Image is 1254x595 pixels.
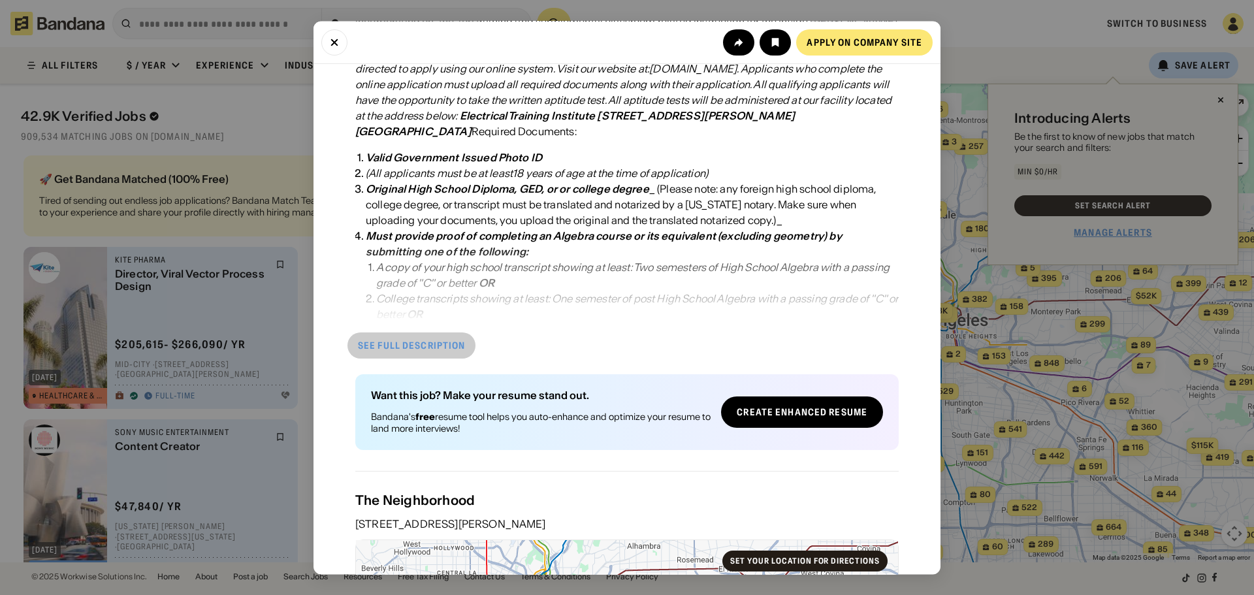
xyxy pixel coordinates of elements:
em: Original High School Diploma, GED, or or college degree [366,183,649,196]
div: The Neighborhood [355,493,899,509]
div: Apply on company site [807,37,922,46]
em: OR [407,308,423,321]
b: free [415,411,435,423]
a: Apply on company site [796,29,933,55]
div: Set your location for directions [730,558,880,566]
em: A copy of your high school transcript showing at least: Two semesters of High School Algebra with... [376,261,890,290]
div: [STREET_ADDRESS][PERSON_NAME] [355,519,899,530]
div: Bandana's resume tool helps you auto-enhance and optimize your resume to land more interviews! [371,411,711,435]
div: Want this job? Make your resume stand out. [371,391,711,401]
em: College transcripts showing at least: One semester of post High School Algebra with a passing gra... [376,293,898,321]
button: Close [321,29,347,55]
em: Electrical Training Institute [460,110,596,123]
em: All Applicants are directed to apply using our online system. Visit our website at: . Applicants ... [355,47,894,123]
a: Set your location for directions [722,551,888,572]
em: [GEOGRAPHIC_DATA] [355,125,472,138]
em: OR [479,277,494,290]
div: See full description [358,342,465,351]
div: Create Enhanced Resume [737,408,867,417]
a: [DOMAIN_NAME] [649,63,737,76]
div: _ (Please note: any foreign high school diploma, college degree, or transcript must be translated... [366,182,899,229]
em: Must provide proof of completing an Algebra course or its equivalent (excluding geometry) by subm... [366,230,842,259]
em: (All applicants must be at least18 years of age at the time of application) [366,167,708,180]
em: Valid Government Issued Photo ID [366,152,542,165]
em: [STREET_ADDRESS][PERSON_NAME] [597,110,795,123]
